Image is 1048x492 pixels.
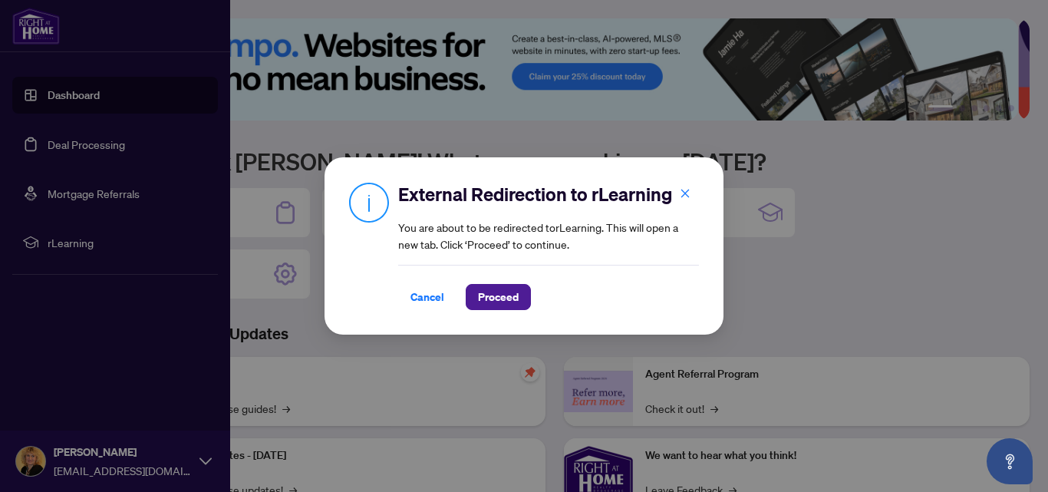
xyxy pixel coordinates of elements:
[398,182,699,310] div: You are about to be redirected to rLearning . This will open a new tab. Click ‘Proceed’ to continue.
[680,188,690,199] span: close
[410,285,444,309] span: Cancel
[398,182,699,206] h2: External Redirection to rLearning
[398,284,456,310] button: Cancel
[466,284,531,310] button: Proceed
[987,438,1033,484] button: Open asap
[478,285,519,309] span: Proceed
[349,182,389,223] img: Info Icon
